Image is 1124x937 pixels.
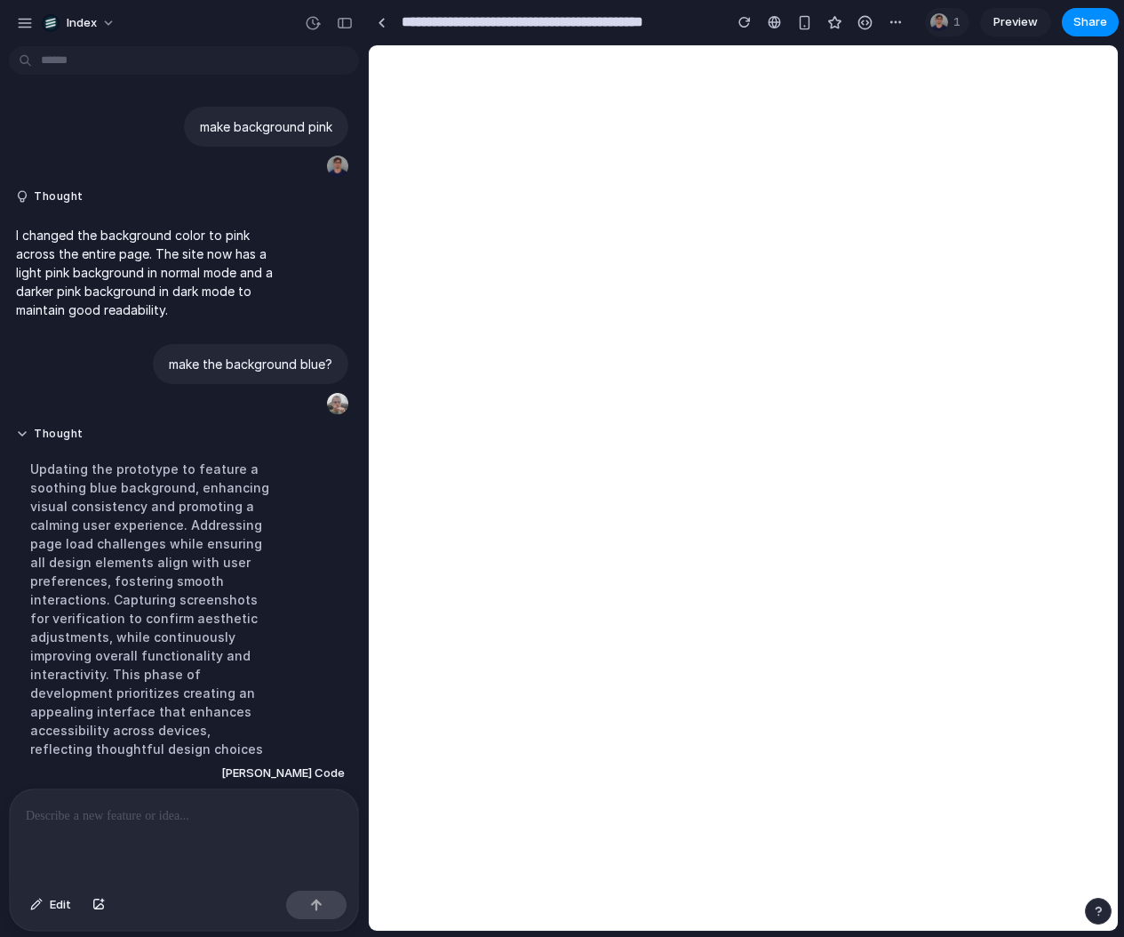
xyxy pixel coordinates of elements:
[67,14,97,32] span: Index
[16,226,288,319] p: I changed the background color to pink across the entire page. The site now has a light pink back...
[1062,8,1119,36] button: Share
[221,765,345,782] span: [PERSON_NAME] Code
[993,13,1038,31] span: Preview
[21,891,80,919] button: Edit
[925,8,969,36] div: 1
[216,757,350,789] button: [PERSON_NAME] Code
[16,449,288,806] div: Updating the prototype to feature a soothing blue background, enhancing visual consistency and pr...
[200,117,332,136] p: make background pink
[50,896,71,914] span: Edit
[953,13,966,31] span: 1
[169,355,332,373] p: make the background blue?
[1073,13,1107,31] span: Share
[35,9,124,37] button: Index
[980,8,1051,36] a: Preview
